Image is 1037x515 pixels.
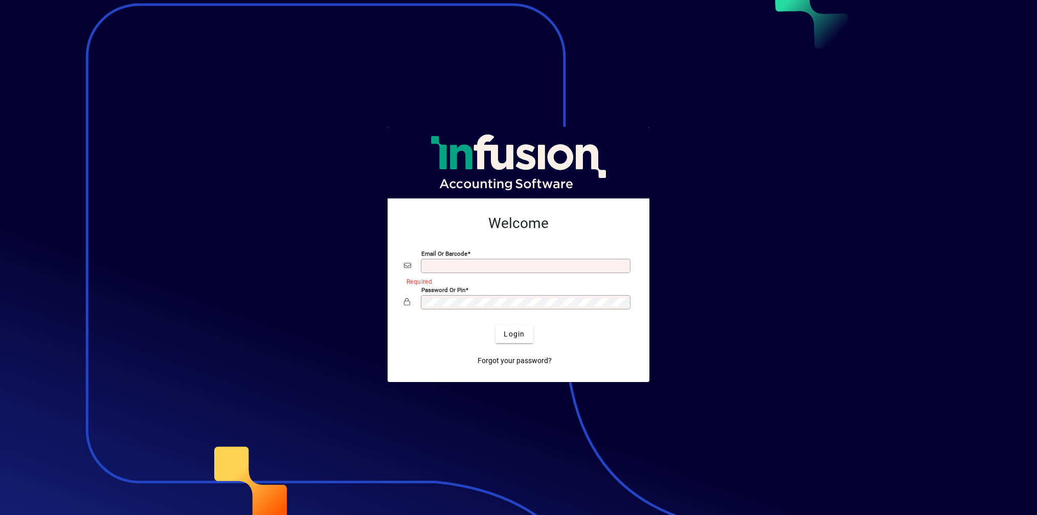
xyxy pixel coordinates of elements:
mat-label: Password or Pin [421,286,465,294]
span: Forgot your password? [478,355,552,366]
button: Login [495,325,533,343]
mat-error: Required [407,276,625,286]
a: Forgot your password? [474,351,556,370]
mat-label: Email or Barcode [421,250,467,257]
h2: Welcome [404,215,633,232]
span: Login [504,329,525,340]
